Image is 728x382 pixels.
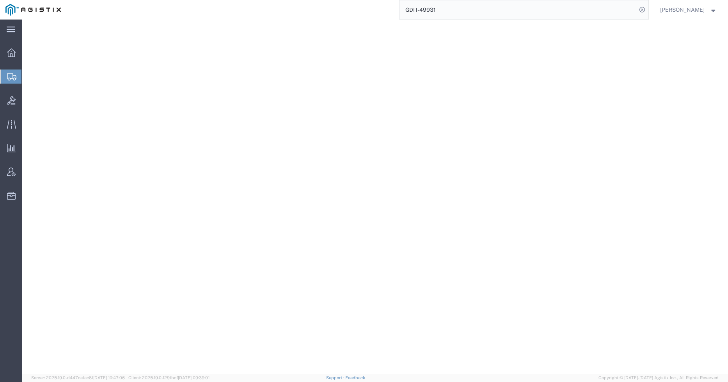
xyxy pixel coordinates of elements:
span: [DATE] 09:39:01 [178,375,210,380]
a: Feedback [345,375,365,380]
span: Copyright © [DATE]-[DATE] Agistix Inc., All Rights Reserved [598,375,719,381]
input: Search for shipment number, reference number [400,0,637,19]
button: [PERSON_NAME] [660,5,717,14]
span: Server: 2025.19.0-d447cefac8f [31,375,125,380]
iframe: FS Legacy Container [22,20,728,374]
span: Client: 2025.19.0-129fbcf [128,375,210,380]
span: [DATE] 10:47:06 [93,375,125,380]
img: logo [5,4,61,16]
span: Andrew Wacyra [660,5,705,14]
a: Support [326,375,346,380]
